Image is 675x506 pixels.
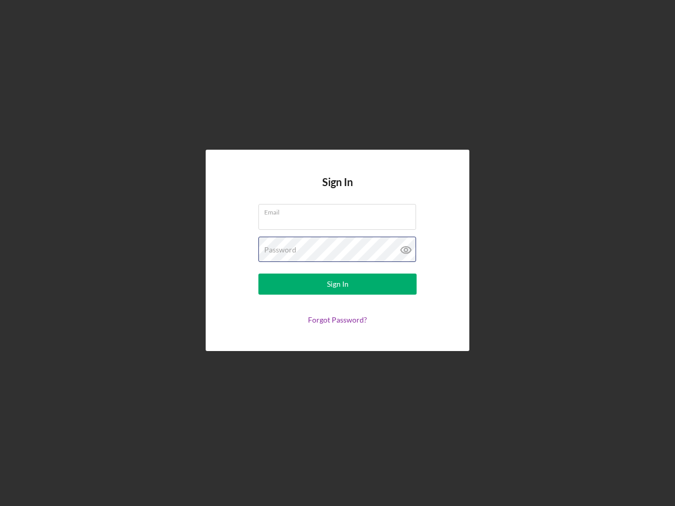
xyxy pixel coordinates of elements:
[258,274,417,295] button: Sign In
[322,176,353,204] h4: Sign In
[264,246,296,254] label: Password
[327,274,349,295] div: Sign In
[308,315,367,324] a: Forgot Password?
[264,205,416,216] label: Email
